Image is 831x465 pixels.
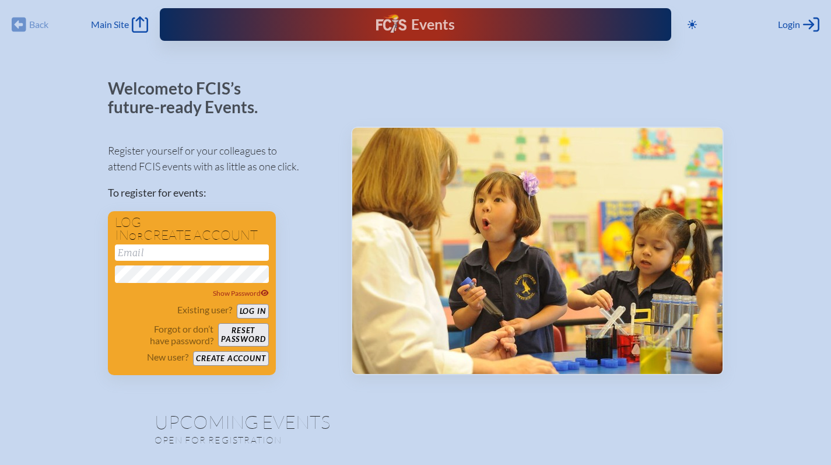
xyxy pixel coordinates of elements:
[218,323,268,347] button: Resetpassword
[213,289,269,298] span: Show Password
[115,244,269,261] input: Email
[91,19,129,30] span: Main Site
[129,230,143,242] span: or
[778,19,800,30] span: Login
[147,351,188,363] p: New user?
[352,128,723,374] img: Events
[193,351,268,366] button: Create account
[91,16,148,33] a: Main Site
[115,216,269,242] h1: Log in create account
[306,14,524,35] div: FCIS Events — Future ready
[108,143,332,174] p: Register yourself or your colleagues to attend FCIS events with as little as one click.
[108,185,332,201] p: To register for events:
[108,79,271,116] p: Welcome to FCIS’s future-ready Events.
[155,412,677,431] h1: Upcoming Events
[177,304,232,316] p: Existing user?
[237,304,269,319] button: Log in
[155,434,462,446] p: Open for registration
[115,323,214,347] p: Forgot or don’t have password?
